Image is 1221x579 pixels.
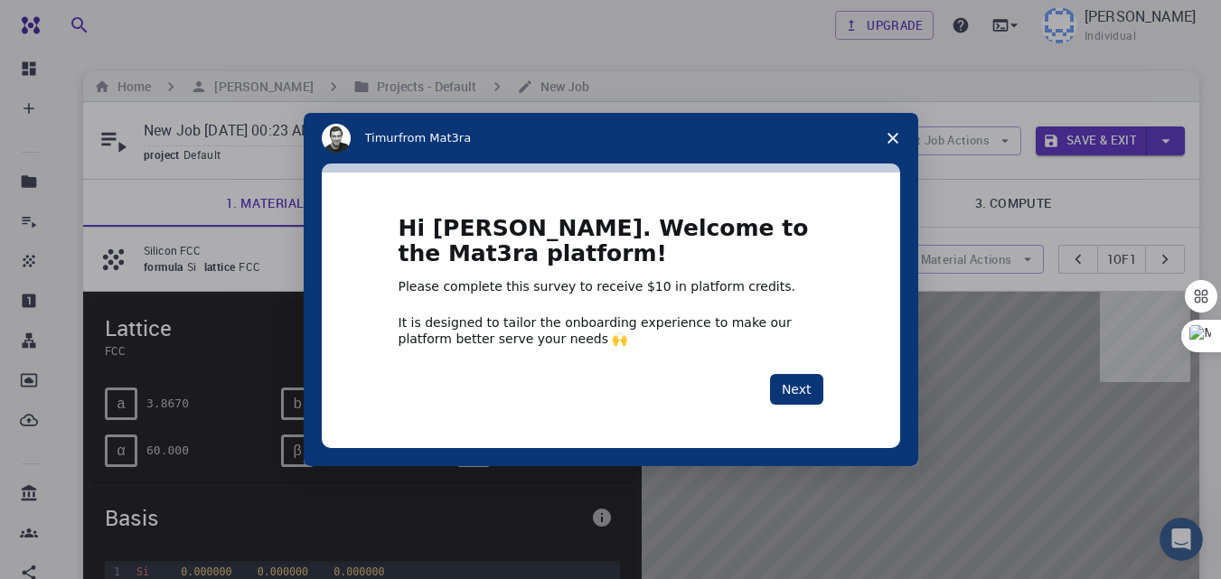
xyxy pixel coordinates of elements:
[399,131,471,145] span: from Mat3ra
[399,278,823,296] div: Please complete this survey to receive $10 in platform credits.
[399,314,823,347] div: It is designed to tailor the onboarding experience to make our platform better serve your needs 🙌
[36,13,101,29] span: Support
[322,124,351,153] img: Profile image for Timur
[868,113,918,163] span: Close survey
[770,374,823,405] button: Next
[399,216,823,278] h1: Hi [PERSON_NAME]. Welcome to the Mat3ra platform!
[365,131,399,145] span: Timur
